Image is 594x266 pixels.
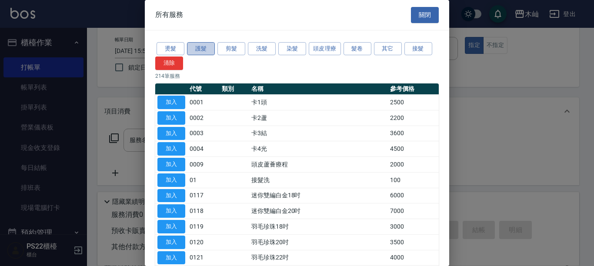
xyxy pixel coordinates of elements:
[249,250,388,266] td: 羽毛珍珠22吋
[388,126,439,141] td: 3600
[249,95,388,110] td: 卡1頭
[187,83,220,95] th: 代號
[404,42,432,56] button: 接髮
[157,158,185,171] button: 加入
[157,173,185,187] button: 加入
[187,157,220,173] td: 0009
[157,189,185,203] button: 加入
[217,42,245,56] button: 剪髮
[187,250,220,266] td: 0121
[249,172,388,188] td: 接髮洗
[388,110,439,126] td: 2200
[388,219,439,235] td: 3000
[187,141,220,157] td: 0004
[388,95,439,110] td: 2500
[187,110,220,126] td: 0002
[248,42,276,56] button: 洗髮
[249,126,388,141] td: 卡3結
[278,42,306,56] button: 染髮
[249,203,388,219] td: 迷你雙編白金20吋
[411,7,439,23] button: 關閉
[157,251,185,265] button: 加入
[187,95,220,110] td: 0001
[249,188,388,203] td: 迷你雙編白金18吋
[388,172,439,188] td: 100
[388,83,439,95] th: 參考價格
[249,110,388,126] td: 卡2蘆
[157,236,185,249] button: 加入
[388,188,439,203] td: 6000
[187,219,220,235] td: 0119
[157,42,184,56] button: 燙髮
[187,188,220,203] td: 0117
[249,219,388,235] td: 羽毛珍珠18吋
[157,204,185,218] button: 加入
[249,234,388,250] td: 羽毛珍珠20吋
[155,10,183,19] span: 所有服務
[187,126,220,141] td: 0003
[187,172,220,188] td: 01
[157,127,185,140] button: 加入
[187,203,220,219] td: 0118
[249,157,388,173] td: 頭皮蘆薈療程
[155,72,439,80] p: 214 筆服務
[388,141,439,157] td: 4500
[388,234,439,250] td: 3500
[309,42,341,56] button: 頭皮理療
[155,57,183,70] button: 清除
[374,42,402,56] button: 其它
[388,250,439,266] td: 4000
[157,220,185,233] button: 加入
[249,83,388,95] th: 名稱
[157,111,185,125] button: 加入
[187,42,215,56] button: 護髮
[388,157,439,173] td: 2000
[187,234,220,250] td: 0120
[157,96,185,109] button: 加入
[220,83,249,95] th: 類別
[344,42,371,56] button: 髮卷
[249,141,388,157] td: 卡4光
[388,203,439,219] td: 7000
[157,142,185,156] button: 加入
